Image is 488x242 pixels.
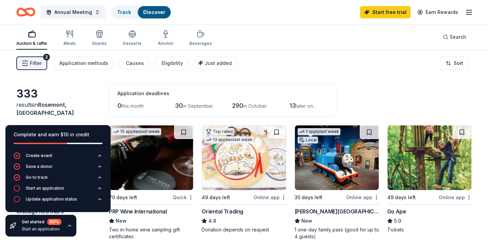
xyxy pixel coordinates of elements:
[194,56,237,70] button: Just added
[109,226,193,240] div: Two in-home wine sampling gift certificates
[121,103,144,109] span: this month
[437,30,472,44] button: Search
[158,41,173,46] div: Alcohol
[388,125,471,190] img: Image for Go Ape
[26,153,52,158] div: Create event
[126,59,144,67] div: Causes
[162,59,183,67] div: Eligibility
[111,5,171,19] button: TrackDiscover
[14,196,102,207] button: Update application status
[116,217,127,225] span: New
[109,193,137,202] div: 70 days left
[16,27,47,50] button: Auction & raffle
[232,102,243,109] span: 290
[109,125,193,190] img: Image for PRP Wine International
[53,56,114,70] button: Application methods
[202,125,286,190] img: Image for Oriental Trading
[14,174,102,185] button: Go to track
[63,41,76,46] div: Meals
[173,193,193,202] div: Quick
[16,101,74,116] span: Rosemont, [GEOGRAPHIC_DATA]
[119,56,149,70] button: Causes
[16,101,74,116] span: in
[189,27,212,50] button: Beverages
[387,125,472,233] a: Image for Go Ape49 days leftOnline appGo Ape5.0Tickets
[41,5,106,19] button: Annual Meeting
[295,226,379,240] div: 1 one-day family pass (good for up to 4 guests)
[295,125,379,240] a: Image for Kohl Children's Museum1 applylast weekLocal35 days leftOnline app[PERSON_NAME][GEOGRAPH...
[117,102,121,109] span: 0
[243,103,267,109] span: in October
[54,8,92,16] span: Annual Meeting
[440,56,469,70] button: Sort
[189,41,212,46] div: Beverages
[47,219,61,225] div: 60 %
[208,217,216,225] span: 4.8
[30,59,42,67] span: Filter
[202,226,286,233] div: Donation depends on request
[123,41,142,46] div: Desserts
[413,6,462,18] a: Earn Rewards
[26,196,77,202] div: Update application status
[117,9,131,15] a: Track
[92,41,107,46] div: Snacks
[14,185,102,196] button: Start an application
[298,128,340,135] div: 1 apply last week
[26,175,48,180] div: Go to track
[16,101,101,117] div: results
[254,193,286,202] div: Online app
[394,217,401,225] span: 5.0
[22,219,61,225] div: Get started
[301,217,312,225] span: New
[202,193,230,202] div: 49 days left
[202,125,286,233] a: Image for Oriental TradingTop rated13 applieslast week49 days leftOnline appOriental Trading4.8Do...
[175,102,183,109] span: 30
[155,56,188,70] button: Eligibility
[16,41,47,46] div: Auction & raffle
[183,103,213,109] span: in September
[92,27,107,50] button: Snacks
[289,102,296,109] span: 13
[295,207,379,215] div: [PERSON_NAME][GEOGRAPHIC_DATA]
[454,59,463,67] span: Sort
[63,27,76,50] button: Meals
[14,131,102,139] div: Complete and earn $10 in credit
[109,207,167,215] div: PRP Wine International
[295,193,322,202] div: 35 days left
[387,193,416,202] div: 49 days left
[16,87,101,101] div: 333
[16,4,35,20] a: Home
[158,27,173,50] button: Alcohol
[296,103,316,109] span: later on...
[360,6,411,18] a: Start free trial
[205,128,234,135] div: Top rated
[143,9,165,15] a: Discover
[387,207,406,215] div: Go Ape
[22,226,61,232] div: Start an application
[450,33,466,41] span: Search
[387,226,472,233] div: Tickets
[346,193,379,202] div: Online app
[202,207,243,215] div: Oriental Trading
[109,125,193,240] a: Image for PRP Wine International15 applieslast week70 days leftQuickPRP Wine InternationalNewTwo ...
[205,60,232,66] span: Just added
[26,164,53,169] div: Save a donor
[123,27,142,50] button: Desserts
[205,136,254,143] div: 13 applies last week
[298,137,318,143] div: Local
[43,54,50,60] div: 2
[14,163,102,174] button: Save a donor
[59,59,108,67] div: Application methods
[439,193,472,202] div: Online app
[14,152,102,163] button: Create event
[295,125,379,190] img: Image for Kohl Children's Museum
[26,186,64,191] div: Start an application
[112,128,161,135] div: 15 applies last week
[16,56,47,70] button: Filter2
[117,89,328,98] div: Application deadlines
